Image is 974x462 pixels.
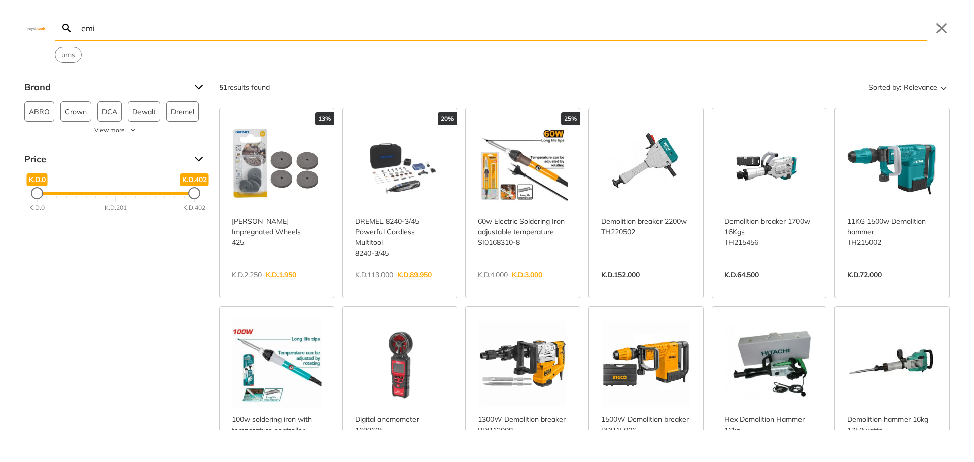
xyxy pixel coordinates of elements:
button: View more [24,126,207,135]
div: K.D.0 [29,203,45,212]
div: 25% [561,112,580,125]
img: Close [24,26,49,30]
span: View more [94,126,125,135]
div: Maximum Price [188,187,200,199]
span: ums [61,50,75,60]
div: K.D.201 [105,203,127,212]
button: Select suggestion: ums [55,47,81,62]
input: Search… [79,16,927,40]
span: Price [24,151,187,167]
span: ABRO [29,102,50,121]
strong: 51 [219,83,227,92]
div: Suggestion: ums [55,47,82,63]
span: DCA [102,102,117,121]
svg: Sort [937,81,950,93]
span: Brand [24,79,187,95]
div: K.D.402 [183,203,205,212]
div: 20% [438,112,457,125]
button: Dewalt [128,101,160,122]
button: DCA [97,101,122,122]
button: Dremel [166,101,199,122]
span: Dremel [171,102,194,121]
span: Crown [65,102,87,121]
div: results found [219,79,270,95]
span: Dewalt [132,102,156,121]
button: Crown [60,101,91,122]
div: Minimum Price [31,187,43,199]
div: 13% [315,112,334,125]
span: Relevance [903,79,937,95]
button: ABRO [24,101,54,122]
button: Close [933,20,950,37]
svg: Search [61,22,73,34]
button: Sorted by:Relevance Sort [866,79,950,95]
